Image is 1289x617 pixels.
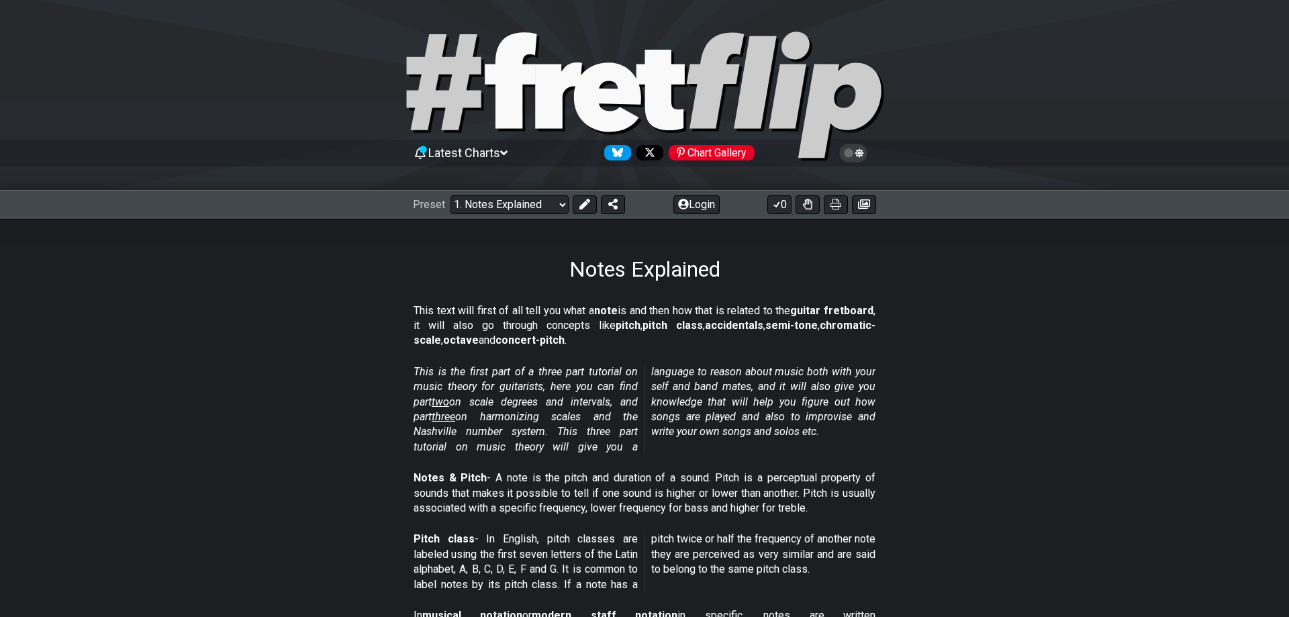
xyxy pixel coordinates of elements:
strong: pitch class [642,319,703,332]
h1: Notes Explained [569,256,720,282]
a: #fretflip at Pinterest [663,145,755,160]
span: two [432,395,449,408]
button: Edit Preset [573,195,597,214]
span: three [432,410,455,423]
strong: Notes & Pitch [414,471,487,484]
a: Follow #fretflip at Bluesky [599,145,631,160]
strong: accidentals [705,319,763,332]
select: Preset [450,195,569,214]
span: Toggle light / dark theme [846,147,861,159]
strong: guitar fretboard [790,304,873,317]
button: Share Preset [601,195,625,214]
strong: concert-pitch [495,334,565,346]
button: Login [673,195,720,214]
strong: Pitch class [414,532,475,545]
span: Latest Charts [428,146,500,160]
p: - In English, pitch classes are labeled using the first seven letters of the Latin alphabet, A, B... [414,532,875,592]
p: - A note is the pitch and duration of a sound. Pitch is a perceptual property of sounds that make... [414,471,875,516]
button: 0 [767,195,792,214]
strong: semi-tone [765,319,818,332]
button: Toggle Dexterity for all fretkits [796,195,820,214]
button: Create image [852,195,876,214]
div: Chart Gallery [669,145,755,160]
strong: pitch [616,319,640,332]
button: Print [824,195,848,214]
strong: octave [443,334,479,346]
a: Follow #fretflip at X [631,145,663,160]
p: This text will first of all tell you what a is and then how that is related to the , it will also... [414,303,875,348]
strong: note [594,304,618,317]
span: Preset [413,198,445,211]
em: This is the first part of a three part tutorial on music theory for guitarists, here you can find... [414,365,875,453]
